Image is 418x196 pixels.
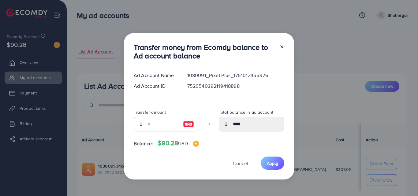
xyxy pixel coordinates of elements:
button: Cancel [225,157,256,170]
div: 1030091_Pixel Plus_1751012355976 [182,72,289,79]
div: 7520540392119418898 [182,83,289,90]
span: Apply [267,160,278,166]
img: image [183,120,194,128]
span: Cancel [233,160,248,167]
label: Transfer amount [134,109,166,115]
label: Total balance in ad account [219,109,273,115]
img: image [193,141,199,147]
span: Balance: [134,140,153,147]
iframe: Chat [392,168,413,191]
h3: Transfer money from Ecomdy balance to Ad account balance [134,43,274,61]
div: Ad Account Name [129,72,182,79]
h4: $90.28 [158,139,199,147]
button: Apply [261,157,284,170]
div: Ad Account ID [129,83,182,90]
span: USD [178,140,188,147]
